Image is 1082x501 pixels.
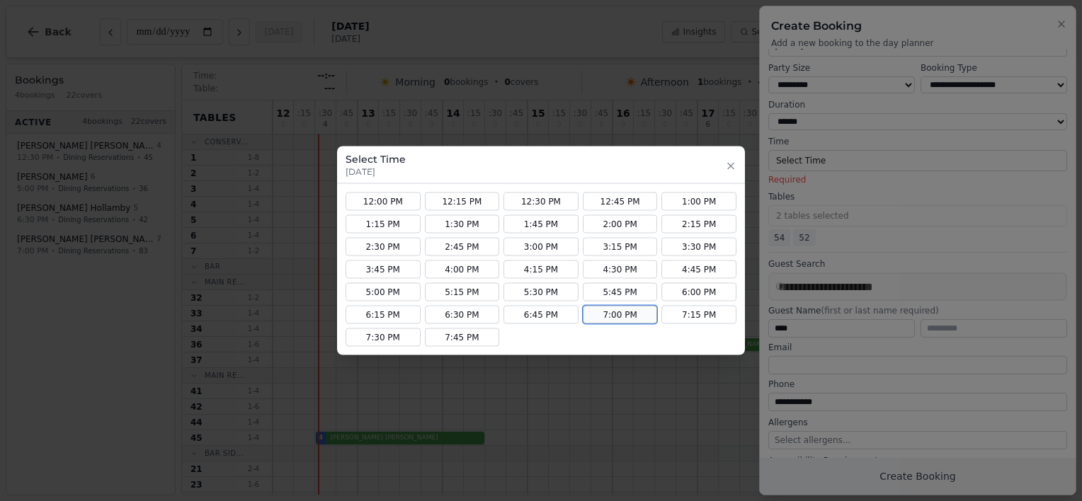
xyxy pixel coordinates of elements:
[425,215,500,234] button: 1:30 PM
[503,306,579,324] button: 6:45 PM
[661,260,736,279] button: 4:45 PM
[346,260,421,279] button: 3:45 PM
[503,192,579,211] button: 12:30 PM
[425,238,500,256] button: 2:45 PM
[583,260,658,279] button: 4:30 PM
[661,192,736,211] button: 1:00 PM
[503,283,579,301] button: 5:30 PM
[503,215,579,234] button: 1:45 PM
[661,238,736,256] button: 3:30 PM
[346,152,406,166] h3: Select Time
[661,306,736,324] button: 7:15 PM
[661,215,736,234] button: 2:15 PM
[346,192,421,211] button: 12:00 PM
[503,238,579,256] button: 3:00 PM
[346,166,406,178] p: [DATE]
[583,238,658,256] button: 3:15 PM
[346,238,421,256] button: 2:30 PM
[425,260,500,279] button: 4:00 PM
[425,192,500,211] button: 12:15 PM
[346,215,421,234] button: 1:15 PM
[583,215,658,234] button: 2:00 PM
[425,328,500,347] button: 7:45 PM
[583,283,658,301] button: 5:45 PM
[346,306,421,324] button: 6:15 PM
[583,306,658,324] button: 7:00 PM
[425,306,500,324] button: 6:30 PM
[583,192,658,211] button: 12:45 PM
[503,260,579,279] button: 4:15 PM
[661,283,736,301] button: 6:00 PM
[346,283,421,301] button: 5:00 PM
[425,283,500,301] button: 5:15 PM
[346,328,421,347] button: 7:30 PM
